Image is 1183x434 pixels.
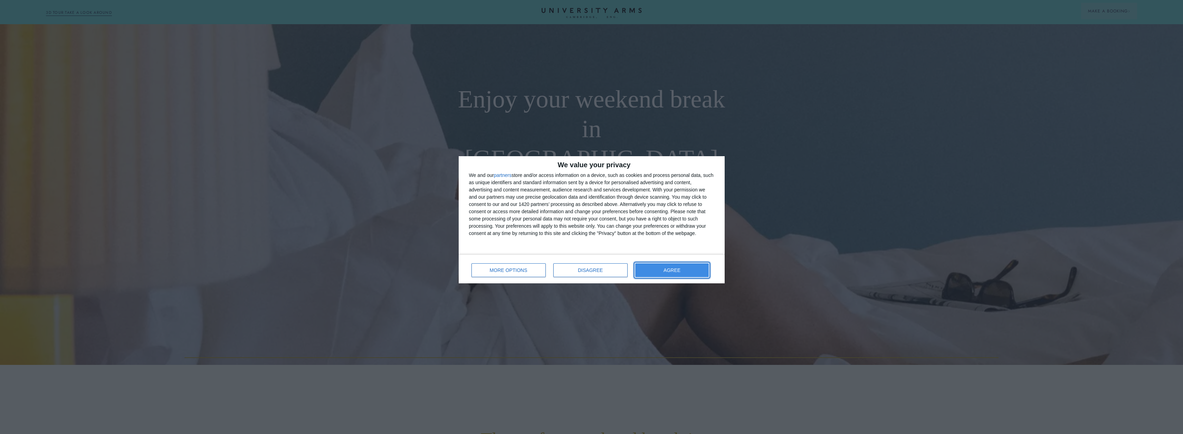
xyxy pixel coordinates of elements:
button: partners [494,173,512,178]
h2: We value your privacy [469,161,714,168]
button: DISAGREE [553,263,628,277]
button: AGREE [635,263,709,277]
button: MORE OPTIONS [471,263,546,277]
div: qc-cmp2-ui [459,156,725,283]
div: We and our store and/or access information on a device, such as cookies and process personal data... [469,172,714,237]
span: MORE OPTIONS [490,268,527,273]
span: AGREE [664,268,680,273]
span: DISAGREE [578,268,603,273]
